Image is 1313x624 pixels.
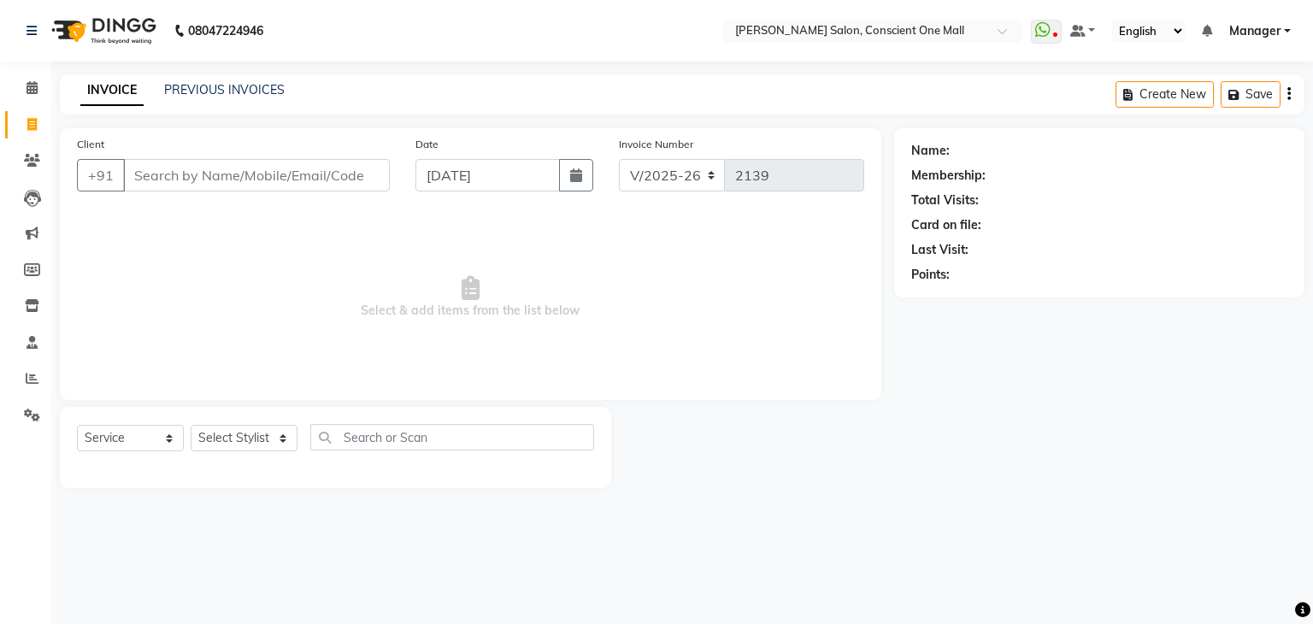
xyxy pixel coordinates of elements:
[1221,81,1281,108] button: Save
[80,75,144,106] a: INVOICE
[164,82,285,97] a: PREVIOUS INVOICES
[911,167,986,185] div: Membership:
[911,142,950,160] div: Name:
[911,216,981,234] div: Card on file:
[310,424,594,450] input: Search or Scan
[1229,22,1281,40] span: Manager
[619,137,693,152] label: Invoice Number
[1116,81,1214,108] button: Create New
[44,7,161,55] img: logo
[77,159,125,191] button: +91
[77,212,864,383] span: Select & add items from the list below
[911,241,969,259] div: Last Visit:
[911,191,979,209] div: Total Visits:
[188,7,263,55] b: 08047224946
[415,137,439,152] label: Date
[77,137,104,152] label: Client
[123,159,390,191] input: Search by Name/Mobile/Email/Code
[911,266,950,284] div: Points:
